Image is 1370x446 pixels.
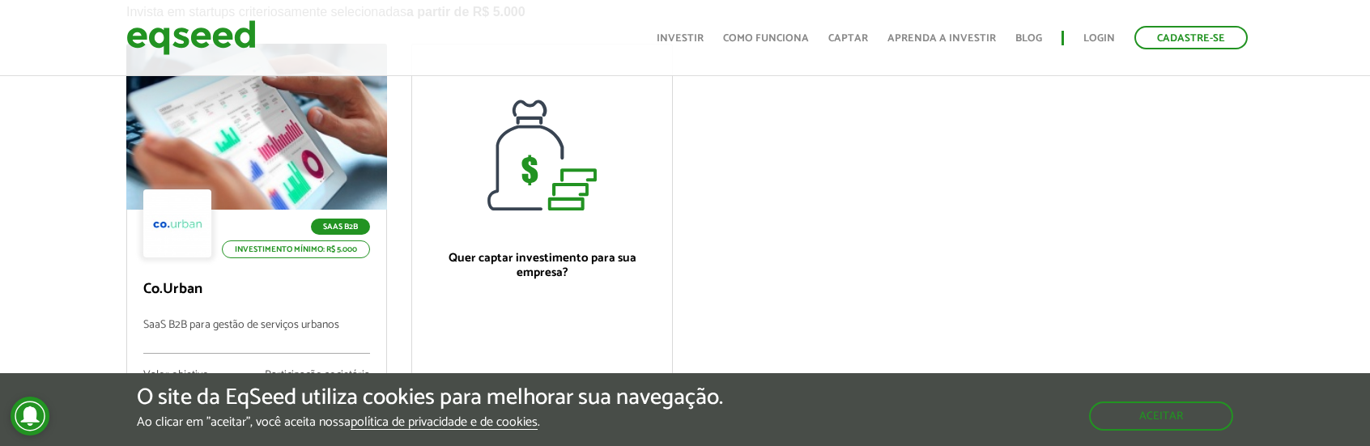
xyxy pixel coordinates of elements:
[887,33,996,44] a: Aprenda a investir
[828,33,868,44] a: Captar
[428,251,656,280] p: Quer captar investimento para sua empresa?
[143,281,371,299] p: Co.Urban
[265,370,370,381] div: Participação societária
[137,385,723,410] h5: O site da EqSeed utiliza cookies para melhorar sua navegação.
[137,414,723,430] p: Ao clicar em "aceitar", você aceita nossa .
[222,240,370,258] p: Investimento mínimo: R$ 5.000
[657,33,704,44] a: Investir
[1015,33,1042,44] a: Blog
[1083,33,1115,44] a: Login
[143,319,371,354] p: SaaS B2B para gestão de serviços urbanos
[1134,26,1248,49] a: Cadastre-se
[351,416,538,430] a: política de privacidade e de cookies
[1089,401,1233,431] button: Aceitar
[143,370,218,381] div: Valor objetivo
[126,16,256,59] img: EqSeed
[723,33,809,44] a: Como funciona
[311,219,370,235] p: SaaS B2B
